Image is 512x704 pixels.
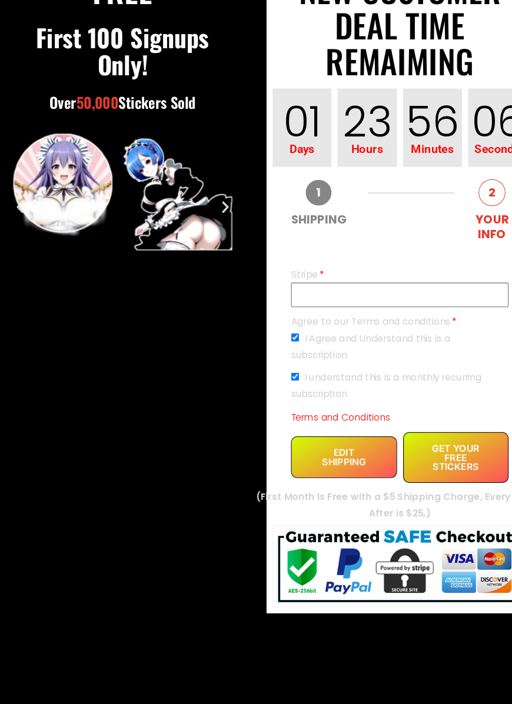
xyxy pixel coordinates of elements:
h5: Over Stickers Sold [12,102,224,117]
iframe: Secure card payment input frame [288,289,480,300]
span: Hours [324,149,381,160]
span: Go to slide 6 [116,292,119,296]
a: Terms and Conditions [280,406,375,418]
span: Minutes [387,149,444,160]
div: Next slide [209,203,224,218]
form: EVERGREEN [280,183,488,481]
span: Go to slide 5 [105,292,109,296]
h3: First 100 signups only! [12,34,224,86]
span: Go to slide 1 [63,292,67,296]
span: Go to slide 9 [148,292,151,296]
button: GET YOUR FREE STICKERS [387,426,489,475]
div: 8 / 11 [6,135,118,241]
img: ezgif.com-optipng (2) [118,135,230,259]
span: Go to slide 3 [84,292,88,296]
div: 1 [293,183,319,209]
span: GET YOUR FREE STICKERS [410,438,467,464]
button: EDIT SHIPPING [280,431,381,471]
label: YOUR INFO [457,215,488,243]
span: Go to slide 2 [74,292,77,296]
div: 2 [460,183,486,209]
div: Previous slide [12,203,26,218]
span: Seconds [450,149,506,160]
span: Days [262,149,318,160]
span: 01 [262,108,318,149]
span: Go to slide 8 [137,292,141,296]
img: ezgif.com-optipng (1) [6,135,118,241]
span: Go to slide 10 [158,292,162,296]
label: SHIPPING [280,215,333,229]
label: I understand this is a monthly recurring subscription [280,368,463,396]
span: Go to slide 7 [127,292,130,296]
span: 56 [387,108,444,149]
label: Agree to our Terms and conditions [280,312,438,328]
div: 9 / 11 [118,135,230,259]
label: I Agree and Understand this is a subscription. [280,330,433,358]
span: 06 [450,108,506,149]
label: Stripe [280,267,311,283]
span: Go to slide 11 [169,292,172,296]
span: 23 [324,108,381,149]
span: Go to slide 4 [95,292,98,296]
div: Image Carousel [6,135,230,303]
span: 50,000 [74,99,114,120]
